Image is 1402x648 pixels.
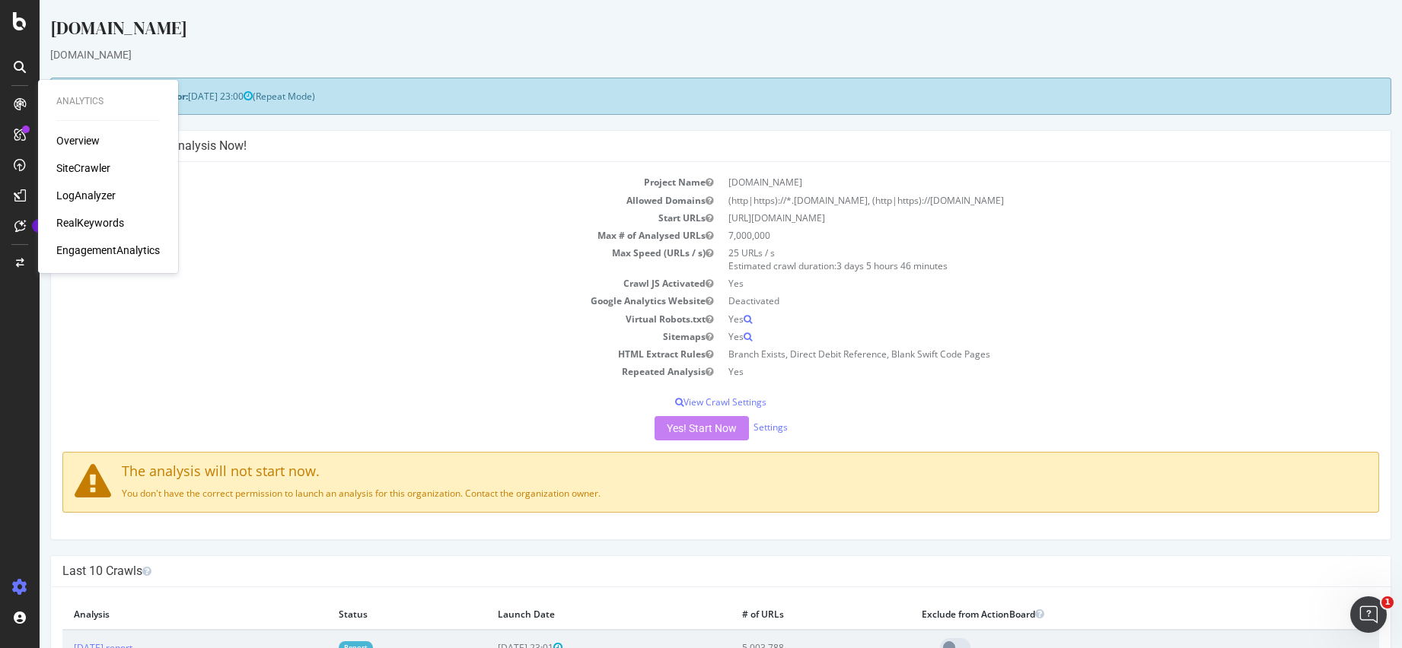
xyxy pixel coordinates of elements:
span: 3 days 5 hours 46 minutes [797,259,908,272]
span: [DATE] 23:00 [148,90,213,103]
div: Analytics [56,95,160,108]
a: SiteCrawler [56,160,110,176]
div: [DOMAIN_NAME] [11,47,1352,62]
td: Allowed Domains [23,192,681,209]
td: [DOMAIN_NAME] [681,173,1340,191]
a: EngagementAnalytics [56,243,160,258]
td: 25 URLs / s Estimated crawl duration: [681,244,1340,275]
td: Crawl JS Activated [23,275,681,292]
td: Branch Exists, Direct Debit Reference, Blank Swift Code Pages [681,345,1340,363]
h4: Configure your New Analysis Now! [23,138,1340,154]
a: Settings [714,421,748,434]
td: Sitemaps [23,328,681,345]
p: View Crawl Settings [23,395,1340,408]
a: RealKeywords [56,215,124,230]
div: [DOMAIN_NAME] [11,15,1352,47]
td: Project Name [23,173,681,191]
td: Max Speed (URLs / s) [23,244,681,275]
div: (Repeat Mode) [11,78,1352,115]
td: 7,000,000 [681,227,1340,244]
iframe: Intercom live chat [1350,596,1387,633]
span: 1 [1381,596,1394,608]
td: Virtual Robots.txt [23,310,681,328]
th: Status [288,599,447,630]
td: [URL][DOMAIN_NAME] [681,209,1340,227]
th: Exclude from ActionBoard [871,599,1276,630]
th: Launch Date [447,599,690,630]
td: Yes [681,363,1340,380]
h4: Last 10 Crawls [23,564,1340,579]
a: LogAnalyzer [56,188,116,203]
td: Yes [681,275,1340,292]
td: Google Analytics Website [23,292,681,310]
td: Max # of Analysed URLs [23,227,681,244]
p: You don't have the correct permission to launch an analysis for this organization. Contact the or... [35,487,1327,500]
td: (http|https)://*.[DOMAIN_NAME], (http|https)://[DOMAIN_NAME] [681,192,1340,209]
h4: The analysis will not start now. [35,464,1327,479]
td: Yes [681,310,1340,328]
div: Tooltip anchor [32,219,46,233]
td: Repeated Analysis [23,363,681,380]
strong: Next Launch Scheduled for: [23,90,148,103]
th: # of URLs [691,599,871,630]
td: Deactivated [681,292,1340,310]
td: HTML Extract Rules [23,345,681,363]
th: Analysis [23,599,288,630]
td: Yes [681,328,1340,345]
a: Overview [56,133,100,148]
td: Start URLs [23,209,681,227]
